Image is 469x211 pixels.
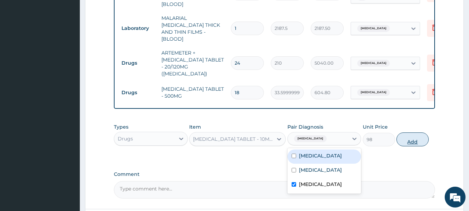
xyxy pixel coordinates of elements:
label: Types [114,124,128,130]
td: Drugs [118,86,158,99]
span: [MEDICAL_DATA] [357,89,390,96]
span: [MEDICAL_DATA] [294,135,327,142]
div: Chat with us now [36,39,117,48]
div: [MEDICAL_DATA] TABLET - 10MG (LORATYN) [193,136,274,143]
label: Unit Price [363,123,388,130]
div: Drugs [118,135,133,142]
span: [MEDICAL_DATA] [357,25,390,32]
label: Pair Diagnosis [287,123,323,130]
label: Item [189,123,201,130]
span: [MEDICAL_DATA] [357,60,390,67]
label: Comment [114,171,435,177]
textarea: Type your message and hit 'Enter' [3,139,132,163]
td: [MEDICAL_DATA] TABLET - 500MG [158,82,227,103]
img: d_794563401_company_1708531726252_794563401 [13,35,28,52]
label: [MEDICAL_DATA] [299,181,342,188]
label: [MEDICAL_DATA] [299,167,342,173]
button: Add [396,132,429,146]
td: Laboratory [118,22,158,35]
label: [MEDICAL_DATA] [299,152,342,159]
td: ARTEMETER + [MEDICAL_DATA] TABLET - 20/120MG ([MEDICAL_DATA]) [158,46,227,81]
td: Drugs [118,57,158,70]
span: We're online! [40,62,96,132]
td: MALARIAL [MEDICAL_DATA] THICK AND THIN FILMS - [BLOOD] [158,11,227,46]
div: Minimize live chat window [114,3,131,20]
